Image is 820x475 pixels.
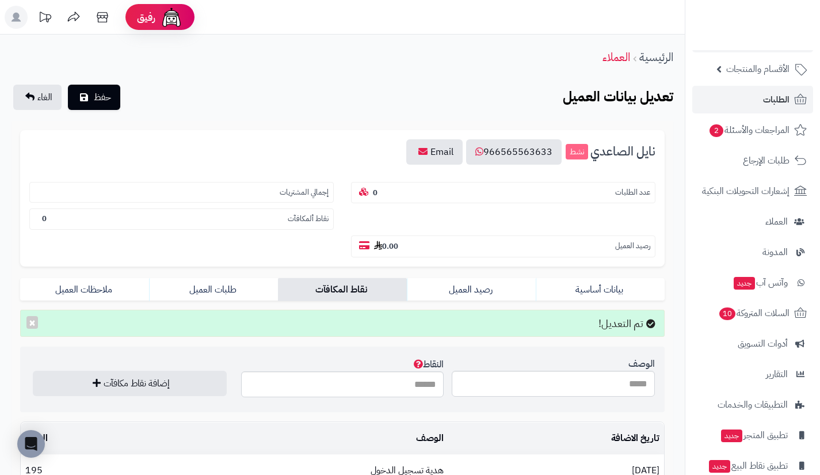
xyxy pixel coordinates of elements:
[139,423,448,454] td: الوصف
[615,241,650,252] small: رصيد العميل
[33,371,227,396] button: إضافة نقاط مكافآت
[615,187,650,198] small: عدد الطلبات
[20,310,665,337] div: تم التعديل!
[411,358,444,371] span: النقاط
[718,305,790,321] span: السلات المتروكة
[718,397,788,413] span: التطبيقات والخدمات
[763,92,790,108] span: الطلبات
[160,6,183,29] img: ai-face.png
[692,299,813,327] a: السلات المتروكة10
[37,90,52,104] span: الغاء
[374,241,398,252] b: 0.00
[692,147,813,174] a: طلبات الإرجاع
[566,144,588,160] small: نشط
[710,124,723,137] span: 2
[407,278,536,301] a: رصيد العميل
[719,307,735,320] span: 10
[702,183,790,199] span: إشعارات التحويلات البنكية
[373,187,377,198] b: 0
[288,214,329,225] small: نقاط ألمكافآت
[466,139,562,165] a: 966565563633
[708,122,790,138] span: المراجعات والأسئلة
[743,153,790,169] span: طلبات الإرجاع
[21,423,139,454] td: النقاط
[590,145,655,158] span: نايل الصاعدي
[639,48,673,66] a: الرئيسية
[26,316,38,329] button: ×
[692,330,813,358] a: أدوات التسويق
[30,6,59,32] a: تحديثات المنصة
[692,116,813,144] a: المراجعات والأسئلة2
[692,86,813,113] a: الطلبات
[692,238,813,266] a: المدونة
[280,187,329,198] small: إجمالي المشتريات
[720,427,788,443] span: تطبيق المتجر
[68,85,120,110] button: حفظ
[692,269,813,297] a: وآتس آبجديد
[709,460,730,473] span: جديد
[278,278,407,301] a: نقاط المكافآت
[762,244,788,260] span: المدونة
[742,32,809,56] img: logo-2.png
[137,10,155,24] span: رفيق
[42,213,47,224] b: 0
[94,90,111,104] span: حفظ
[721,430,742,442] span: جديد
[708,458,788,474] span: تطبيق نقاط البيع
[536,278,665,301] a: بيانات أساسية
[448,423,664,454] td: تاريخ الاضافة
[563,86,673,107] b: تعديل بيانات العميل
[692,391,813,419] a: التطبيقات والخدمات
[17,430,45,458] div: Open Intercom Messenger
[692,208,813,235] a: العملاء
[692,360,813,388] a: التقارير
[734,277,755,290] span: جديد
[13,85,62,110] a: الغاء
[765,214,788,230] span: العملاء
[692,177,813,205] a: إشعارات التحويلات البنكية
[726,61,790,77] span: الأقسام والمنتجات
[766,366,788,382] span: التقارير
[738,336,788,352] span: أدوات التسويق
[406,139,463,165] a: Email
[692,421,813,449] a: تطبيق المتجرجديد
[602,48,630,66] a: العملاء
[628,352,655,371] label: الوصف
[20,278,149,301] a: ملاحظات العميل
[149,278,278,301] a: طلبات العميل
[733,275,788,291] span: وآتس آب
